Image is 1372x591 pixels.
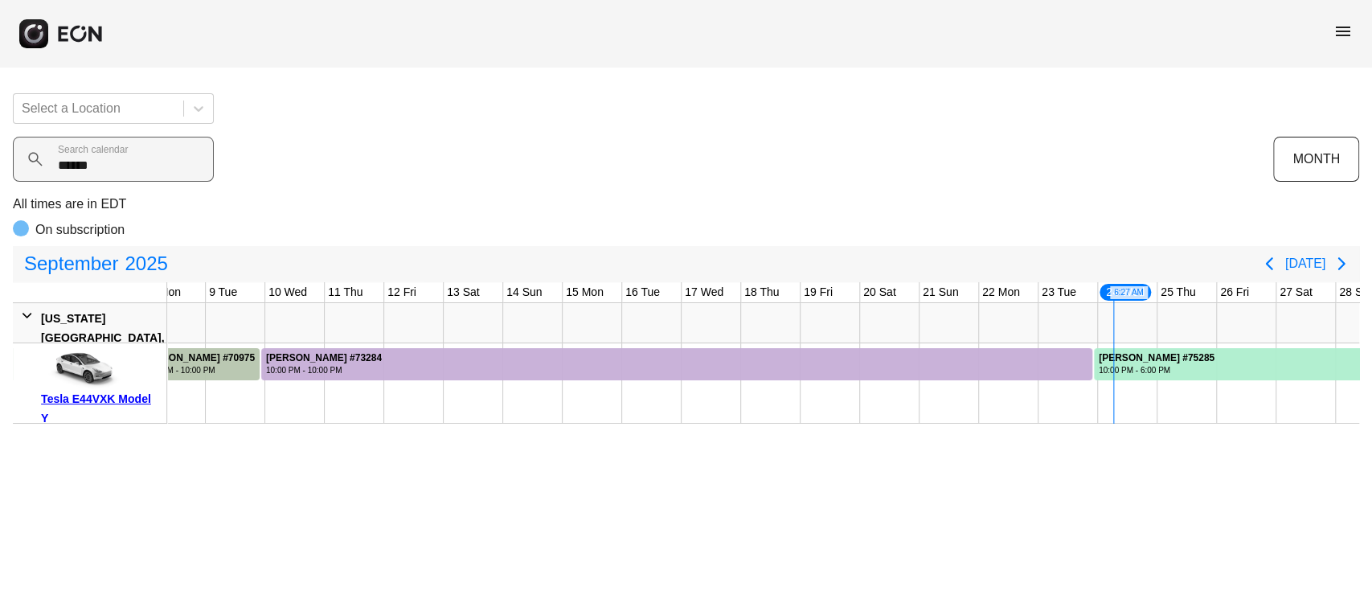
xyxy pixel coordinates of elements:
[139,352,255,364] div: [PERSON_NAME] #70975
[1038,282,1079,302] div: 23 Tue
[266,352,382,364] div: [PERSON_NAME] #73284
[41,309,164,367] div: [US_STATE][GEOGRAPHIC_DATA], [GEOGRAPHIC_DATA]
[1273,137,1359,182] button: MONTH
[1276,282,1315,302] div: 27 Sat
[266,364,382,376] div: 10:00 PM - 10:00 PM
[741,282,782,302] div: 18 Thu
[35,220,125,240] p: On subscription
[1333,22,1353,41] span: menu
[979,282,1023,302] div: 22 Mon
[622,282,663,302] div: 16 Tue
[265,282,310,302] div: 10 Wed
[1099,364,1214,376] div: 10:00 PM - 6:00 PM
[1253,248,1285,280] button: Previous page
[21,248,121,280] span: September
[682,282,727,302] div: 17 Wed
[563,282,607,302] div: 15 Mon
[444,282,482,302] div: 13 Sat
[1285,249,1325,278] button: [DATE]
[384,282,420,302] div: 12 Fri
[41,389,161,428] div: Tesla E44VXK Model Y
[860,282,899,302] div: 20 Sat
[121,248,170,280] span: 2025
[1157,282,1198,302] div: 25 Thu
[919,282,961,302] div: 21 Sun
[801,282,836,302] div: 19 Fri
[503,282,545,302] div: 14 Sun
[206,282,240,302] div: 9 Tue
[1099,352,1214,364] div: [PERSON_NAME] #75285
[14,248,178,280] button: September2025
[41,349,121,389] img: car
[260,343,1093,380] div: Rented for 14 days by Jasmin jones Current status is cleaning
[1217,282,1252,302] div: 26 Fri
[1325,248,1358,280] button: Next page
[1098,282,1153,302] div: 24 Wed
[325,282,366,302] div: 11 Thu
[139,364,255,376] div: 10:00 PM - 10:00 PM
[58,143,128,156] label: Search calendar
[13,195,1359,214] p: All times are in EDT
